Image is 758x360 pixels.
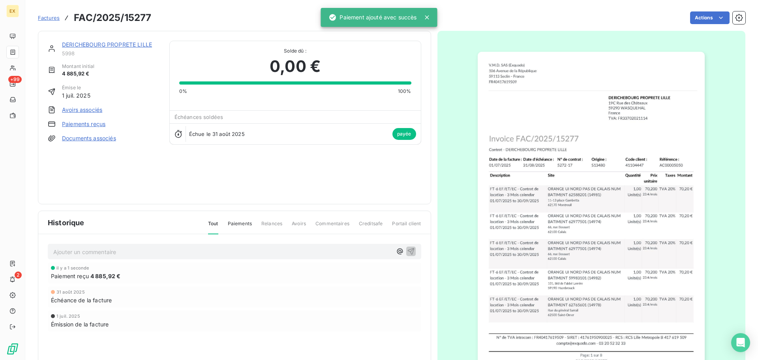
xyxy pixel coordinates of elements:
span: 4 885,92 € [90,272,121,280]
a: Avoirs associés [62,106,102,114]
span: Creditsafe [359,220,383,234]
span: Commentaires [315,220,349,234]
div: Paiement ajouté avec succès [328,10,417,25]
span: Échéance de la facture [51,296,112,304]
h3: FAC/2025/15277 [74,11,151,25]
span: 100% [398,88,411,95]
span: payée [392,128,416,140]
span: Émission de la facture [51,320,109,328]
span: 2 [15,271,22,279]
div: Open Intercom Messenger [731,333,750,352]
a: Paiements reçus [62,120,105,128]
a: Documents associés [62,134,116,142]
span: 1 juil. 2025 [56,314,80,319]
span: Factures [38,15,60,21]
a: Factures [38,14,60,22]
span: 5998 [62,50,160,57]
span: 1 juil. 2025 [62,91,90,100]
span: 31 août 2025 [56,290,85,294]
span: 0% [179,88,187,95]
span: +99 [8,76,22,83]
span: Paiement reçu [51,272,89,280]
span: 4 885,92 € [62,70,94,78]
span: Échéances soldées [174,114,223,120]
span: Avoirs [292,220,306,234]
span: Paiements [228,220,252,234]
span: Émise le [62,84,90,91]
span: Solde dû : [179,47,411,55]
div: EX [6,5,19,17]
span: Échue le 31 août 2025 [189,131,245,137]
a: DERICHEBOURG PROPRETE LILLE [62,41,152,48]
img: Logo LeanPay [6,343,19,355]
span: 0,00 € [270,55,321,78]
span: Tout [208,220,218,234]
span: Historique [48,217,84,228]
button: Actions [690,11,730,24]
span: Portail client [392,220,421,234]
span: il y a 1 seconde [56,266,89,270]
span: Montant initial [62,63,94,70]
span: Relances [261,220,282,234]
